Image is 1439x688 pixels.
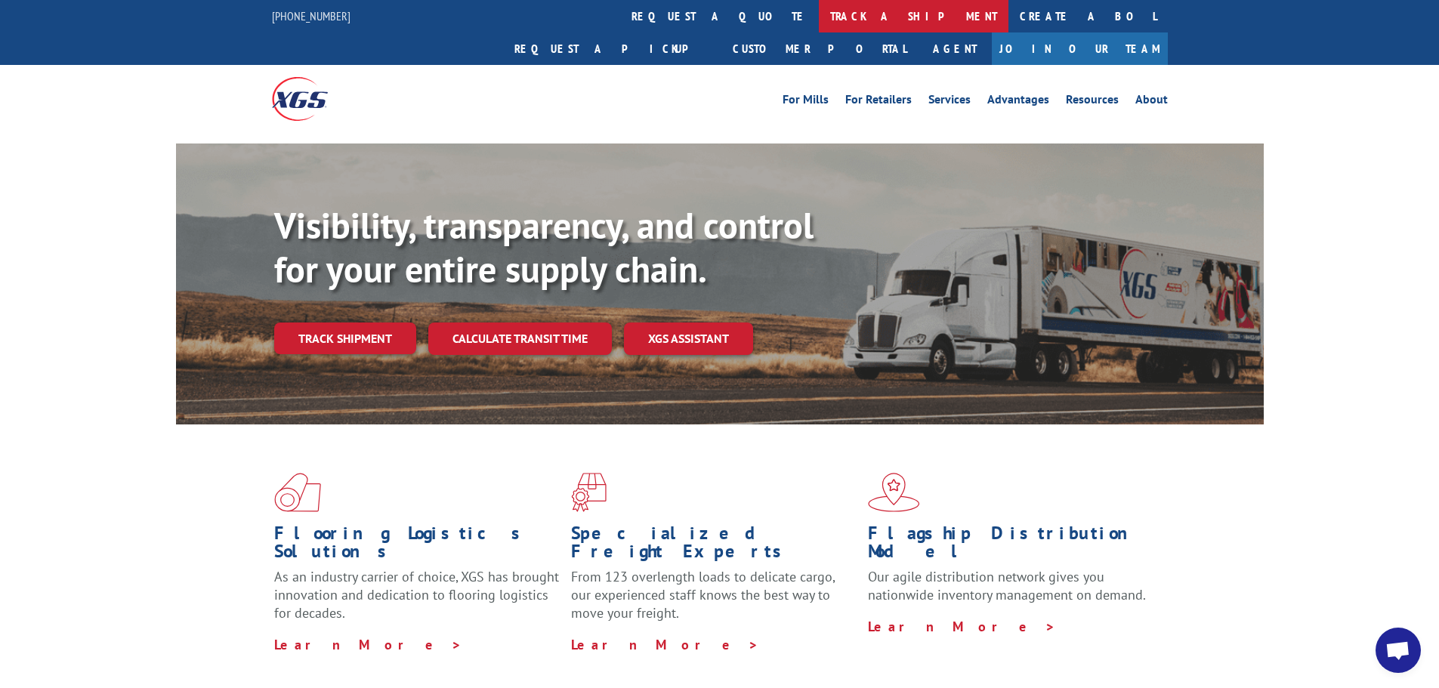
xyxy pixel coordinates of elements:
a: Learn More > [274,636,462,653]
a: Learn More > [868,618,1056,635]
a: Calculate transit time [428,322,612,355]
a: For Mills [783,94,829,110]
h1: Flooring Logistics Solutions [274,524,560,568]
a: Advantages [987,94,1049,110]
img: xgs-icon-flagship-distribution-model-red [868,473,920,512]
a: Services [928,94,971,110]
a: [PHONE_NUMBER] [272,8,350,23]
span: As an industry carrier of choice, XGS has brought innovation and dedication to flooring logistics... [274,568,559,622]
a: Request a pickup [503,32,721,65]
a: Join Our Team [992,32,1168,65]
a: XGS ASSISTANT [624,322,753,355]
div: Open chat [1376,628,1421,673]
a: Agent [918,32,992,65]
b: Visibility, transparency, and control for your entire supply chain. [274,202,814,292]
h1: Flagship Distribution Model [868,524,1153,568]
img: xgs-icon-focused-on-flooring-red [571,473,607,512]
img: xgs-icon-total-supply-chain-intelligence-red [274,473,321,512]
a: Resources [1066,94,1119,110]
a: Track shipment [274,322,416,354]
a: For Retailers [845,94,912,110]
h1: Specialized Freight Experts [571,524,857,568]
p: From 123 overlength loads to delicate cargo, our experienced staff knows the best way to move you... [571,568,857,635]
a: Learn More > [571,636,759,653]
a: About [1135,94,1168,110]
a: Customer Portal [721,32,918,65]
span: Our agile distribution network gives you nationwide inventory management on demand. [868,568,1146,603]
